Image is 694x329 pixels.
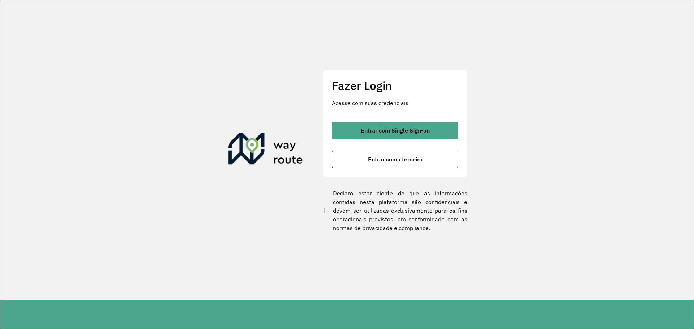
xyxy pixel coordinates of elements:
span: Entrar com Single Sign-on [361,127,430,133]
p: Acesse com suas credenciais [332,99,458,107]
span: Entrar como terceiro [368,156,423,162]
button: button [332,122,458,139]
img: Roteirizador AmbevTech [228,133,303,168]
h2: Fazer Login [332,79,458,92]
button: button [332,151,458,168]
label: Declaro estar ciente de que as informações contidas nesta plataforma são confidenciais e devem se... [323,189,467,232]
